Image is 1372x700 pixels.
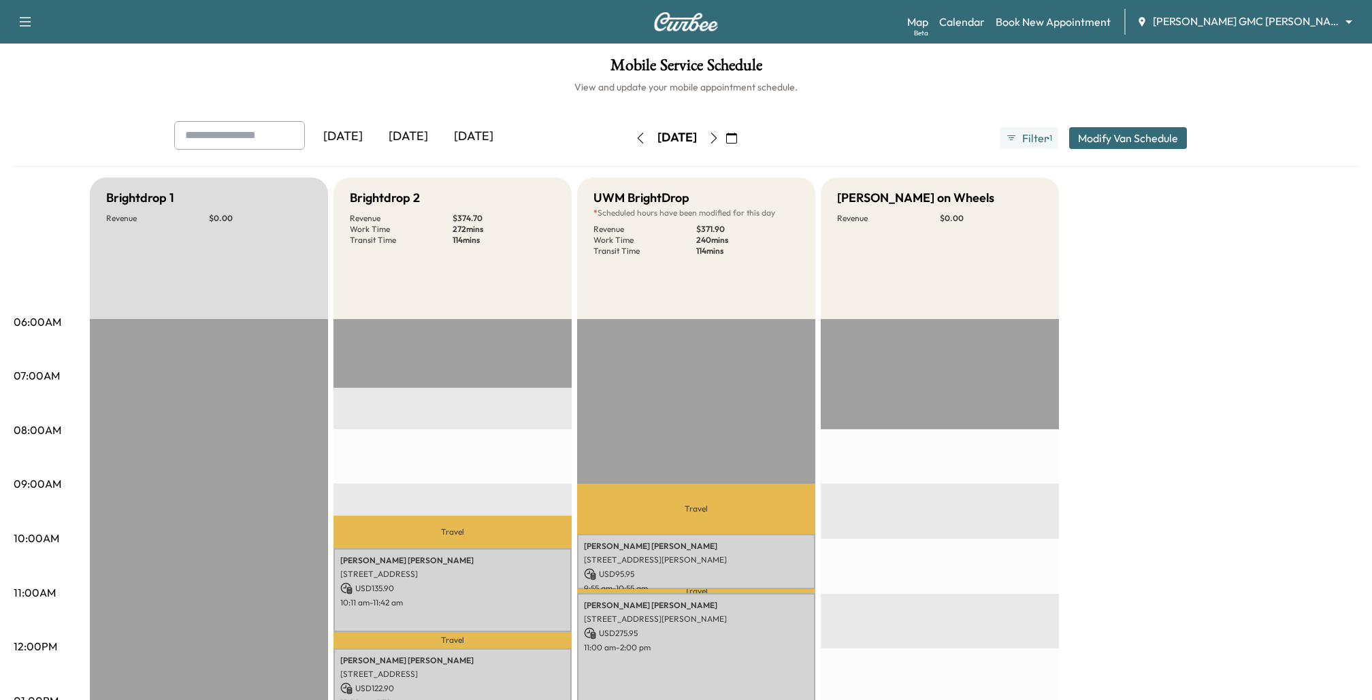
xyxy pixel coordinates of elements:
[453,213,555,224] p: $ 374.70
[376,121,441,152] div: [DATE]
[340,555,565,566] p: [PERSON_NAME] [PERSON_NAME]
[340,582,565,595] p: USD 135.90
[584,583,808,594] p: 9:55 am - 10:55 am
[350,235,453,246] p: Transit Time
[350,213,453,224] p: Revenue
[837,188,994,207] h5: [PERSON_NAME] on Wheels
[1153,14,1339,29] span: [PERSON_NAME] GMC [PERSON_NAME]
[453,235,555,246] p: 114 mins
[593,246,696,256] p: Transit Time
[696,224,799,235] p: $ 371.90
[106,213,209,224] p: Revenue
[657,129,697,146] div: [DATE]
[584,627,808,639] p: USD 275.95
[940,213,1043,224] p: $ 0.00
[1049,133,1052,144] span: 1
[837,213,940,224] p: Revenue
[333,516,572,548] p: Travel
[584,541,808,552] p: [PERSON_NAME] [PERSON_NAME]
[907,14,928,30] a: MapBeta
[914,28,928,38] div: Beta
[333,632,572,648] p: Travel
[696,246,799,256] p: 114 mins
[584,600,808,611] p: [PERSON_NAME] [PERSON_NAME]
[593,188,689,207] h5: UWM BrightDrop
[577,484,815,534] p: Travel
[441,121,506,152] div: [DATE]
[209,213,312,224] p: $ 0.00
[340,569,565,580] p: [STREET_ADDRESS]
[14,638,57,654] p: 12:00PM
[1000,127,1058,149] button: Filter●1
[14,584,56,601] p: 11:00AM
[340,682,565,695] p: USD 122.90
[996,14,1111,30] a: Book New Appointment
[310,121,376,152] div: [DATE]
[584,614,808,624] p: [STREET_ADDRESS][PERSON_NAME]
[593,224,696,235] p: Revenue
[14,476,61,492] p: 09:00AM
[350,224,453,235] p: Work Time
[14,57,1358,80] h1: Mobile Service Schedule
[106,188,174,207] h5: Brightdrop 1
[340,655,565,666] p: [PERSON_NAME] [PERSON_NAME]
[1047,135,1049,141] span: ●
[340,597,565,608] p: 10:11 am - 11:42 am
[350,188,420,207] h5: Brightdrop 2
[14,314,61,330] p: 06:00AM
[14,422,61,438] p: 08:00AM
[593,207,799,218] p: Scheduled hours have been modified for this day
[14,367,60,384] p: 07:00AM
[584,642,808,653] p: 11:00 am - 2:00 pm
[593,235,696,246] p: Work Time
[584,554,808,565] p: [STREET_ADDRESS][PERSON_NAME]
[1069,127,1187,149] button: Modify Van Schedule
[577,589,815,594] p: Travel
[584,568,808,580] p: USD 95.95
[14,80,1358,94] h6: View and update your mobile appointment schedule.
[340,669,565,680] p: [STREET_ADDRESS]
[1022,130,1047,146] span: Filter
[453,224,555,235] p: 272 mins
[653,12,719,31] img: Curbee Logo
[939,14,985,30] a: Calendar
[14,530,59,546] p: 10:00AM
[696,235,799,246] p: 240 mins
